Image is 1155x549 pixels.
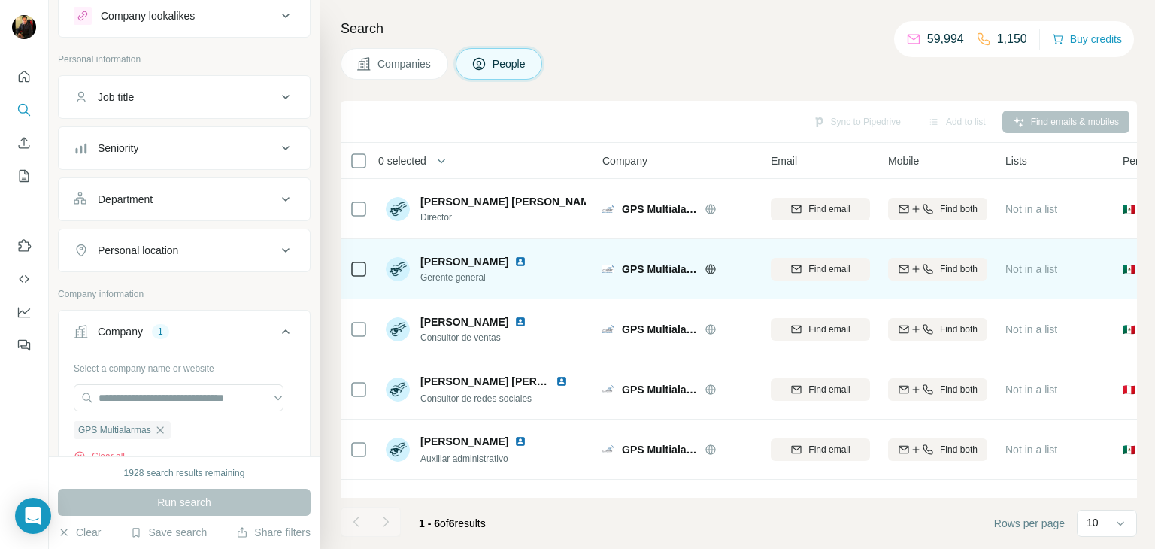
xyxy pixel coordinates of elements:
[771,258,870,281] button: Find email
[1123,382,1135,397] span: 🇵🇪
[152,325,169,338] div: 1
[59,314,310,356] button: Company1
[1005,153,1027,168] span: Lists
[940,323,978,336] span: Find both
[15,498,51,534] div: Open Intercom Messenger
[1005,444,1057,456] span: Not in a list
[602,265,614,273] img: Logo of GPS Multialarmas
[98,89,134,105] div: Job title
[808,202,850,216] span: Find email
[98,243,178,258] div: Personal location
[622,442,697,457] span: GPS Multialarmas
[59,181,310,217] button: Department
[74,356,295,375] div: Select a company name or website
[1005,203,1057,215] span: Not in a list
[12,232,36,259] button: Use Surfe on LinkedIn
[808,262,850,276] span: Find email
[386,317,410,341] img: Avatar
[1005,384,1057,396] span: Not in a list
[602,205,614,213] img: Logo of GPS Multialarmas
[808,383,850,396] span: Find email
[927,30,964,48] p: 59,994
[419,517,440,529] span: 1 - 6
[888,198,987,220] button: Find both
[378,153,426,168] span: 0 selected
[771,318,870,341] button: Find email
[771,438,870,461] button: Find email
[514,256,526,268] img: LinkedIn logo
[602,153,647,168] span: Company
[514,316,526,328] img: LinkedIn logo
[12,129,36,156] button: Enrich CSV
[420,194,600,209] span: [PERSON_NAME] [PERSON_NAME]
[940,202,978,216] span: Find both
[124,466,245,480] div: 1928 search results remaining
[888,438,987,461] button: Find both
[997,30,1027,48] p: 1,150
[386,197,410,221] img: Avatar
[420,331,544,344] span: Consultor de ventas
[808,323,850,336] span: Find email
[1123,262,1135,277] span: 🇲🇽
[236,525,311,540] button: Share filters
[74,450,125,463] button: Clear all
[98,141,138,156] div: Seniority
[420,211,586,224] span: Director
[98,192,153,207] div: Department
[420,434,508,449] span: [PERSON_NAME]
[622,202,697,217] span: GPS Multialarmas
[602,325,614,333] img: Logo of GPS Multialarmas
[602,445,614,453] img: Logo of GPS Multialarmas
[420,393,532,404] span: Consultor de redes sociales
[940,262,978,276] span: Find both
[622,262,697,277] span: GPS Multialarmas
[622,322,697,337] span: GPS Multialarmas
[420,496,508,508] span: [PERSON_NAME]
[420,375,600,387] span: [PERSON_NAME] [PERSON_NAME]
[888,318,987,341] button: Find both
[1123,442,1135,457] span: 🇲🇽
[1123,322,1135,337] span: 🇲🇽
[386,438,410,462] img: Avatar
[341,18,1137,39] h4: Search
[12,15,36,39] img: Avatar
[12,63,36,90] button: Quick start
[556,375,568,387] img: LinkedIn logo
[449,517,455,529] span: 6
[1052,29,1122,50] button: Buy credits
[101,8,195,23] div: Company lookalikes
[12,162,36,190] button: My lists
[420,453,508,464] span: Auxiliar administrativo
[12,96,36,123] button: Search
[58,287,311,301] p: Company information
[420,316,508,328] span: [PERSON_NAME]
[59,130,310,166] button: Seniority
[1005,323,1057,335] span: Not in a list
[808,443,850,456] span: Find email
[1087,515,1099,530] p: 10
[940,383,978,396] span: Find both
[59,232,310,268] button: Personal location
[940,443,978,456] span: Find both
[1123,202,1135,217] span: 🇲🇽
[98,324,143,339] div: Company
[12,299,36,326] button: Dashboard
[12,265,36,293] button: Use Surfe API
[386,378,410,402] img: Avatar
[420,271,544,284] span: Gerente general
[514,435,526,447] img: LinkedIn logo
[420,254,508,269] span: [PERSON_NAME]
[386,257,410,281] img: Avatar
[888,153,919,168] span: Mobile
[386,498,410,522] img: Avatar
[58,525,101,540] button: Clear
[602,385,614,393] img: Logo of GPS Multialarmas
[888,378,987,401] button: Find both
[377,56,432,71] span: Companies
[771,378,870,401] button: Find email
[130,525,207,540] button: Save search
[771,153,797,168] span: Email
[771,198,870,220] button: Find email
[78,423,151,437] span: GPS Multialarmas
[888,258,987,281] button: Find both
